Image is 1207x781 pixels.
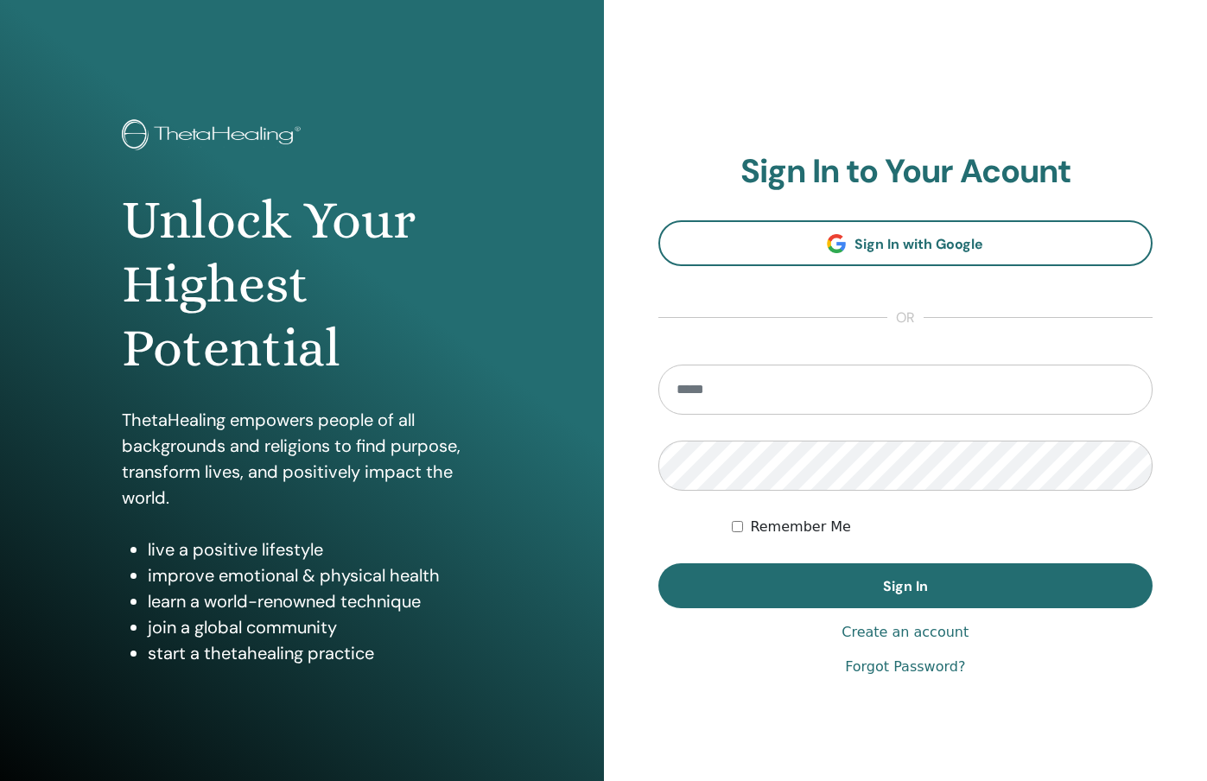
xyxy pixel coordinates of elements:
span: Sign In with Google [854,235,983,253]
a: Sign In with Google [658,220,1153,266]
li: improve emotional & physical health [148,562,481,588]
div: Keep me authenticated indefinitely or until I manually logout [732,517,1153,537]
li: start a thetahealing practice [148,640,481,666]
h2: Sign In to Your Acount [658,152,1153,192]
li: learn a world-renowned technique [148,588,481,614]
h1: Unlock Your Highest Potential [122,188,481,381]
li: live a positive lifestyle [148,537,481,562]
span: Sign In [883,577,928,595]
a: Create an account [842,622,969,643]
button: Sign In [658,563,1153,608]
span: or [887,308,924,328]
label: Remember Me [750,517,851,537]
a: Forgot Password? [845,657,965,677]
p: ThetaHealing empowers people of all backgrounds and religions to find purpose, transform lives, a... [122,407,481,511]
li: join a global community [148,614,481,640]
